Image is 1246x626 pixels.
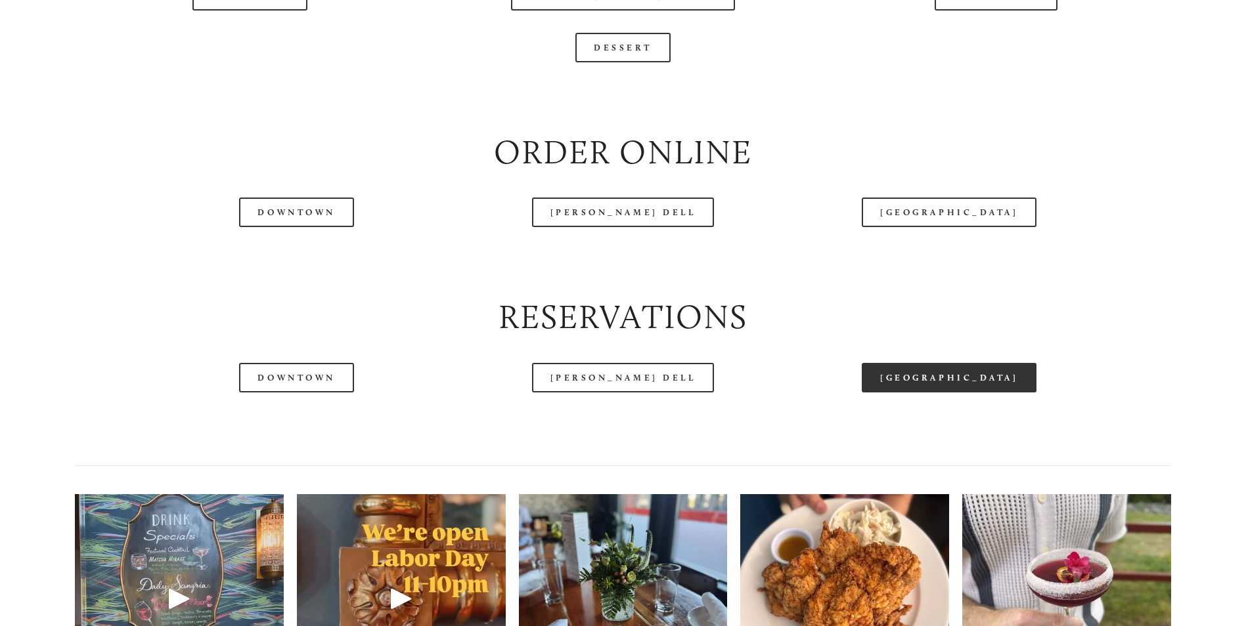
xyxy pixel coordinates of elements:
a: [PERSON_NAME] Dell [532,198,715,227]
a: Downtown [239,198,353,227]
h2: Order Online [75,129,1171,176]
h2: Reservations [75,294,1171,341]
a: [GEOGRAPHIC_DATA] [862,363,1036,392]
a: [GEOGRAPHIC_DATA] [862,198,1036,227]
a: Downtown [239,363,353,392]
a: [PERSON_NAME] Dell [532,363,715,392]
